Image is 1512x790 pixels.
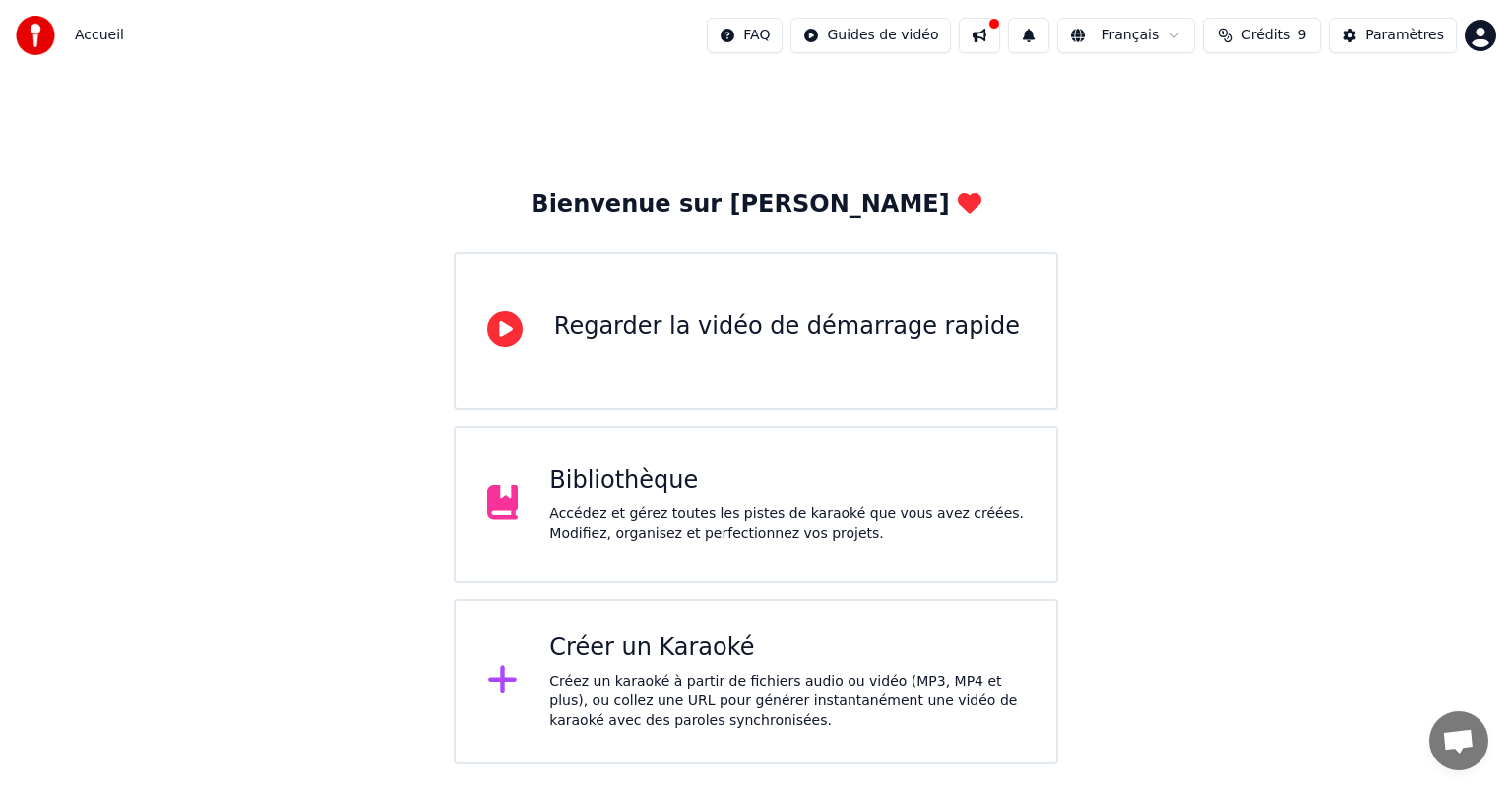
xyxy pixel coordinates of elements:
button: Guides de vidéo [790,18,951,53]
span: Crédits [1241,26,1290,45]
div: Bibliothèque [549,465,1025,496]
div: Paramètres [1365,26,1444,45]
div: Bienvenue sur [PERSON_NAME] [531,189,980,221]
button: Paramètres [1329,18,1457,53]
nav: breadcrumb [75,26,124,45]
span: 9 [1297,26,1306,45]
button: Crédits9 [1203,18,1321,53]
button: FAQ [707,18,783,53]
div: Regarder la vidéo de démarrage rapide [554,311,1020,343]
div: Créer un Karaoké [549,632,1025,664]
span: Accueil [75,26,124,45]
div: Créez un karaoké à partir de fichiers audio ou vidéo (MP3, MP4 et plus), ou collez une URL pour g... [549,672,1025,731]
div: Accédez et gérez toutes les pistes de karaoké que vous avez créées. Modifiez, organisez et perfec... [549,504,1025,544]
img: youka [16,16,55,55]
a: Ouvrir le chat [1429,711,1488,770]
